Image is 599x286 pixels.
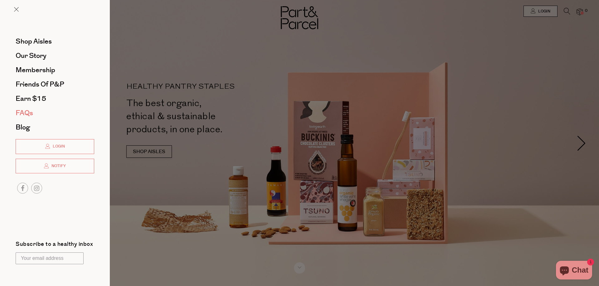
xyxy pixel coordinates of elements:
[16,51,46,61] span: Our Story
[16,94,46,104] span: Earn $15
[16,81,94,88] a: Friends of P&P
[16,124,94,131] a: Blog
[16,67,94,73] a: Membership
[50,163,66,169] span: Notify
[16,110,94,116] a: FAQs
[16,36,52,46] span: Shop Aisles
[16,252,84,264] input: Your email address
[16,241,93,249] label: Subscribe to a healthy inbox
[16,108,33,118] span: FAQs
[554,261,594,281] inbox-online-store-chat: Shopify online store chat
[16,122,30,132] span: Blog
[16,95,94,102] a: Earn $15
[16,38,94,45] a: Shop Aisles
[16,79,64,89] span: Friends of P&P
[51,144,65,149] span: Login
[16,65,55,75] span: Membership
[16,139,94,154] a: Login
[16,159,94,174] a: Notify
[16,52,94,59] a: Our Story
